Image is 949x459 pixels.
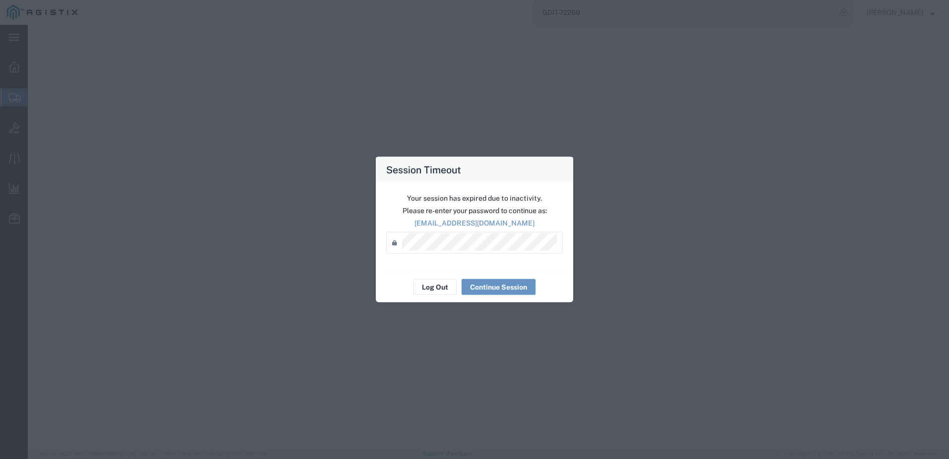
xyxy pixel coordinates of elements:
[386,206,563,216] p: Please re-enter your password to continue as:
[386,162,461,177] h4: Session Timeout
[462,279,536,295] button: Continue Session
[413,279,457,295] button: Log Out
[386,193,563,204] p: Your session has expired due to inactivity.
[386,218,563,229] p: [EMAIL_ADDRESS][DOMAIN_NAME]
